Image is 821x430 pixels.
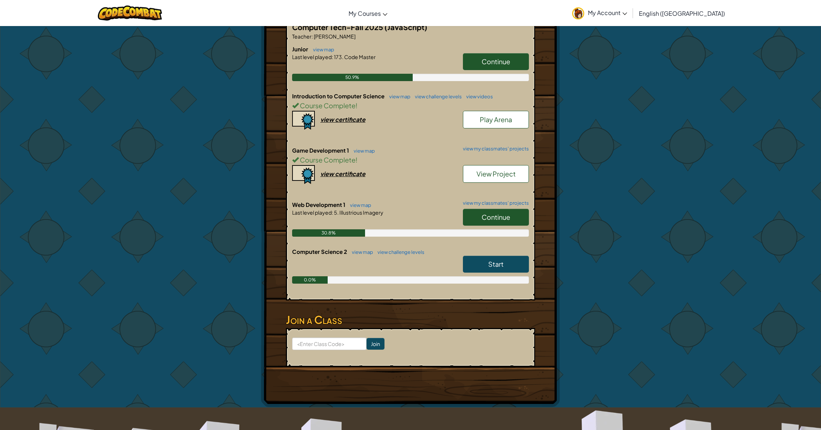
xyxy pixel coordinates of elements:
[374,249,424,255] a: view challenge levels
[292,111,315,130] img: certificate-icon.png
[320,170,365,178] div: view certificate
[292,92,386,99] span: Introduction to Computer Science
[292,33,312,40] span: Teacher
[572,7,584,19] img: avatar
[356,101,357,110] span: !
[635,3,729,23] a: English ([GEOGRAPHIC_DATA])
[332,209,333,216] span: :
[482,213,510,221] span: Continue
[299,101,356,110] span: Course Complete
[292,54,332,60] span: Last level played
[459,201,529,205] a: view my classmates' projects
[333,209,339,216] span: 5.
[320,116,365,123] div: view certificate
[313,33,356,40] span: [PERSON_NAME]
[332,54,333,60] span: :
[384,22,427,32] span: (JavaScript)
[639,10,725,17] span: English ([GEOGRAPHIC_DATA])
[292,229,365,237] div: 30.8%
[292,165,315,184] img: certificate-icon.png
[345,3,391,23] a: My Courses
[292,45,309,52] span: Junior
[476,170,516,178] span: View Project
[350,148,375,154] a: view map
[333,54,343,60] span: 173.
[463,94,493,99] a: view videos
[343,54,376,60] span: Code Master
[286,311,535,328] h3: Join a Class
[482,57,510,66] span: Continue
[292,276,328,284] div: 0.0%
[488,260,504,268] span: Start
[292,147,350,154] span: Game Development 1
[292,201,346,208] span: Web Development 1
[568,1,631,25] a: My Account
[98,6,162,21] img: CodeCombat logo
[339,209,383,216] span: Illustrious Imagery
[411,94,462,99] a: view challenge levels
[459,146,529,151] a: view my classmates' projects
[348,249,373,255] a: view map
[292,74,413,81] div: 50.9%
[309,47,334,52] a: view map
[299,156,356,164] span: Course Complete
[349,10,381,17] span: My Courses
[480,115,512,124] span: Play Arena
[292,170,365,178] a: view certificate
[292,116,365,123] a: view certificate
[588,9,627,17] span: My Account
[292,338,367,350] input: <Enter Class Code>
[356,156,357,164] span: !
[292,248,348,255] span: Computer Science 2
[292,22,384,32] span: Computer Tech-Fall 2025
[367,338,384,350] input: Join
[386,94,410,99] a: view map
[312,33,313,40] span: :
[292,209,332,216] span: Last level played
[346,202,371,208] a: view map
